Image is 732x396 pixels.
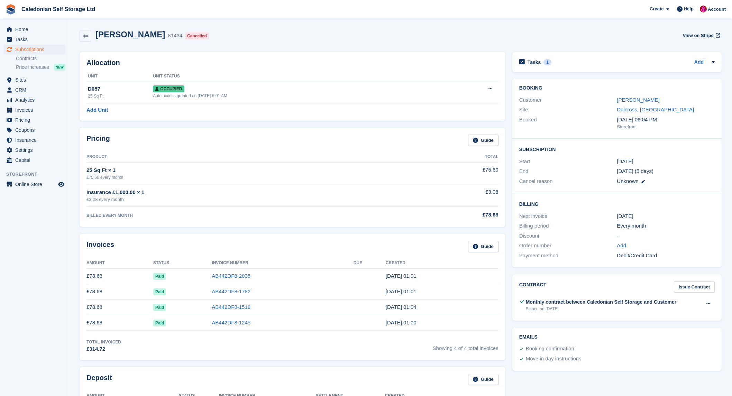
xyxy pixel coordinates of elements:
[650,6,664,12] span: Create
[3,25,65,34] a: menu
[386,258,498,269] th: Created
[15,125,57,135] span: Coupons
[153,85,184,92] span: Occupied
[15,115,57,125] span: Pricing
[15,75,57,85] span: Sites
[54,64,65,71] div: NEW
[617,158,633,166] time: 2025-04-30 00:00:00 UTC
[15,45,57,54] span: Subscriptions
[386,304,417,310] time: 2025-05-30 00:04:38 UTC
[15,25,57,34] span: Home
[3,135,65,145] a: menu
[617,242,626,250] a: Add
[86,315,153,331] td: £78.68
[212,288,250,294] a: AB442DF8-1782
[617,168,653,174] span: [DATE] (5 days)
[708,6,726,13] span: Account
[153,71,442,82] th: Unit Status
[86,339,121,345] div: Total Invoiced
[15,95,57,105] span: Analytics
[212,273,250,279] a: AB442DF8-2035
[86,166,410,174] div: 25 Sq Ft × 1
[3,115,65,125] a: menu
[519,116,617,130] div: Booked
[153,258,212,269] th: Status
[153,304,166,311] span: Paid
[386,273,417,279] time: 2025-07-30 00:01:03 UTC
[212,304,250,310] a: AB442DF8-1519
[519,242,617,250] div: Order number
[386,320,417,325] time: 2025-04-30 00:00:21 UTC
[6,4,16,15] img: stora-icon-8386f47178a22dfd0bd8f6a31ec36ba5ce8667c1dd55bd0f319d3a0aa187defe.svg
[15,85,57,95] span: CRM
[3,125,65,135] a: menu
[617,232,715,240] div: -
[674,281,715,293] a: Issue Contract
[88,93,153,99] div: 25 Sq Ft
[617,212,715,220] div: [DATE]
[15,105,57,115] span: Invoices
[617,107,694,112] a: Dalcross, [GEOGRAPHIC_DATA]
[15,35,57,44] span: Tasks
[86,151,410,163] th: Product
[468,241,498,252] a: Guide
[519,212,617,220] div: Next invoice
[168,32,182,40] div: 81434
[88,85,153,93] div: D057
[185,33,209,39] div: Cancelled
[86,135,110,146] h2: Pricing
[694,58,704,66] a: Add
[3,75,65,85] a: menu
[528,59,541,65] h2: Tasks
[3,145,65,155] a: menu
[86,196,410,203] div: £3.08 every month
[410,151,498,163] th: Total
[86,374,112,385] h2: Deposit
[3,45,65,54] a: menu
[519,146,715,153] h2: Subscription
[3,85,65,95] a: menu
[3,95,65,105] a: menu
[617,222,715,230] div: Every month
[212,320,250,325] a: AB442DF8-1245
[15,155,57,165] span: Capital
[410,211,498,219] div: £78.68
[700,6,707,12] img: Donald Mathieson
[519,334,715,340] h2: Emails
[519,200,715,207] h2: Billing
[410,162,498,184] td: £75.60
[526,306,677,312] div: Signed on [DATE]
[519,232,617,240] div: Discount
[153,93,442,99] div: Auto access granted on [DATE] 6:01 AM
[526,345,574,353] div: Booking confirmation
[15,135,57,145] span: Insurance
[617,116,715,124] div: [DATE] 06:04 PM
[16,64,49,71] span: Price increases
[519,281,547,293] h2: Contract
[519,167,617,175] div: End
[86,284,153,300] td: £78.68
[15,145,57,155] span: Settings
[519,106,617,114] div: Site
[57,180,65,188] a: Preview store
[519,158,617,166] div: Start
[86,345,121,353] div: £314.72
[410,184,498,207] td: £3.08
[683,32,713,39] span: View on Stripe
[86,188,410,196] div: Insurance £1,000.00 × 1
[16,63,65,71] a: Price increases NEW
[519,252,617,260] div: Payment method
[519,96,617,104] div: Customer
[153,288,166,295] span: Paid
[15,179,57,189] span: Online Store
[153,273,166,280] span: Paid
[433,339,498,353] span: Showing 4 of 4 total invoices
[354,258,386,269] th: Due
[86,71,153,82] th: Unit
[86,212,410,219] div: BILLED EVERY MONTH
[86,106,108,114] a: Add Unit
[3,155,65,165] a: menu
[19,3,98,15] a: Caledonian Self Storage Ltd
[86,174,410,181] div: £75.60 every month
[684,6,694,12] span: Help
